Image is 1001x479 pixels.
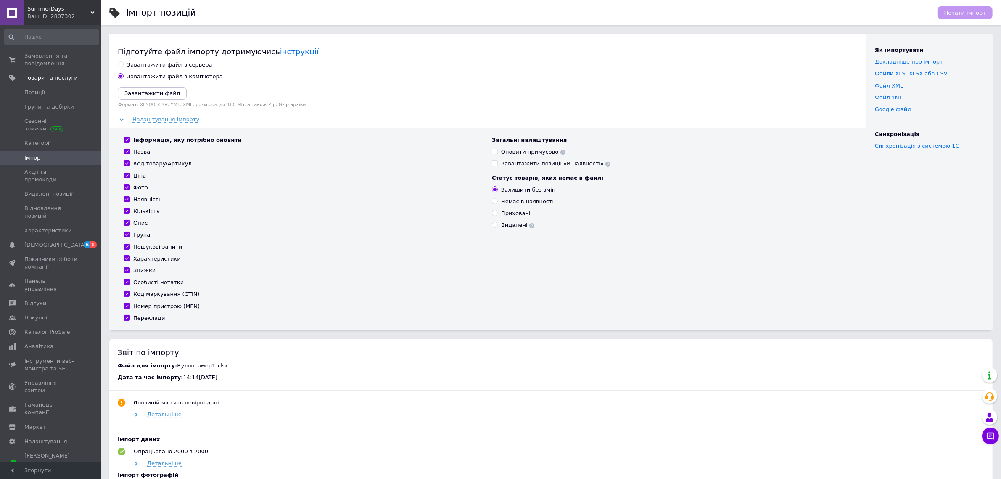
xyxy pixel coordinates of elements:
[501,186,555,194] div: Залишити без змін
[118,436,984,443] div: Імпорт даних
[4,29,99,45] input: Пошук
[24,154,44,162] span: Імпорт
[875,70,948,77] a: Файли ХLS, XLSX або CSV
[133,243,182,251] div: Пошукові запити
[134,399,219,407] div: позицій містять невірні дані
[133,184,148,192] div: Фото
[24,139,51,147] span: Категорії
[875,106,911,112] a: Google файл
[492,136,851,144] div: Загальні налаштування
[501,210,531,217] div: Приховані
[134,448,208,455] div: Опрацьовано 2000 з 2000
[133,219,148,227] div: Опис
[24,117,78,133] span: Сезонні знижки
[24,227,72,234] span: Характеристики
[118,374,183,381] span: Дата та час імпорту:
[133,279,184,286] div: Особисті нотатки
[24,205,78,220] span: Відновлення позицій
[501,221,534,229] div: Видалені
[24,438,67,445] span: Налаштування
[133,303,200,310] div: Номер пристрою (MPN)
[126,8,196,18] h1: Імпорт позицій
[134,399,137,406] b: 0
[501,160,610,168] div: Завантажити позиції «В наявності»
[133,208,160,215] div: Кількість
[133,314,165,322] div: Переклади
[118,471,984,479] div: Імпорт фотографій
[133,136,242,144] div: Інформація, яку потрібно оновити
[24,314,47,322] span: Покупці
[127,61,212,69] div: Завантажити файл з сервера
[127,73,223,80] div: Завантажити файл з комп'ютера
[875,46,984,54] div: Як імпортувати
[875,143,959,149] a: Синхронізація з системою 1С
[27,5,90,13] span: SummerDays
[24,452,78,475] span: [PERSON_NAME] та рахунки
[133,172,146,180] div: Ціна
[875,130,984,138] div: Синхронізація
[133,255,181,263] div: Характеристики
[875,82,903,89] a: Файл XML
[24,89,45,96] span: Позиції
[492,174,851,182] div: Статус товарів, яких немає в файлі
[24,277,78,293] span: Панель управління
[90,241,97,248] span: 1
[133,267,156,274] div: Знижки
[24,423,46,431] span: Маркет
[875,59,943,65] a: Докладніше про імпорт
[177,362,228,369] span: Кулонсамер1.xlsx
[118,102,858,107] label: Формат: XLS(X), CSV, YML, XML, розміром до 180 МБ, а також Zip, Gzip архіви
[24,357,78,373] span: Інструменти веб-майстра та SEO
[84,241,90,248] span: 6
[147,411,182,418] span: Детальніше
[147,460,182,467] span: Детальніше
[132,116,199,123] span: Налаштування імпорту
[24,343,53,350] span: Аналітика
[133,160,192,168] div: Код товару/Артикул
[24,103,74,111] span: Групи та добірки
[875,94,903,101] a: Файл YML
[501,198,554,205] div: Немає в наявності
[24,168,78,184] span: Акції та промокоди
[24,241,87,249] span: [DEMOGRAPHIC_DATA]
[27,13,101,20] div: Ваш ID: 2807302
[24,401,78,416] span: Гаманець компанії
[133,290,200,298] div: Код маркування (GTIN)
[118,347,984,358] div: Звіт по імпорту
[501,148,565,156] div: Оновити примусово
[133,196,162,203] div: Наявність
[24,255,78,271] span: Показники роботи компанії
[280,47,319,56] a: інструкції
[133,231,150,239] div: Група
[124,90,180,96] i: Завантажити файл
[118,46,858,57] div: Підготуйте файл імпорту дотримуючись
[982,428,999,444] button: Чат з покупцем
[24,74,78,82] span: Товари та послуги
[118,362,177,369] span: Файл для імпорту:
[133,148,150,156] div: Назва
[183,374,217,381] span: 14:14[DATE]
[24,52,78,67] span: Замовлення та повідомлення
[24,300,46,307] span: Відгуки
[24,190,73,198] span: Видалені позиції
[24,379,78,394] span: Управління сайтом
[24,328,70,336] span: Каталог ProSale
[118,87,187,100] button: Завантажити файл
